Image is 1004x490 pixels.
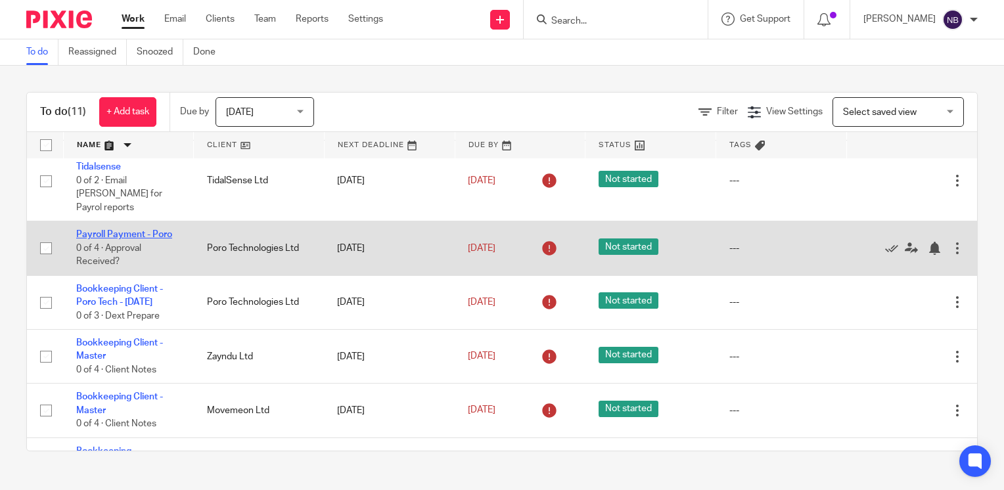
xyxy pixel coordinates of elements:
h1: To do [40,105,86,119]
span: [DATE] [468,244,495,253]
td: Poro Technologies Ltd [194,275,325,329]
a: Reassigned [68,39,127,65]
a: Clients [206,12,235,26]
a: Bookkeeping Client - Poro Tech - [DATE] [76,284,163,307]
span: 0 of 4 · Client Notes [76,365,156,374]
img: svg%3E [942,9,963,30]
span: Not started [599,171,658,187]
img: Pixie [26,11,92,28]
span: [DATE] [468,352,495,361]
span: Filter [717,107,738,116]
span: [DATE] [468,176,495,185]
td: [DATE] [324,221,455,275]
a: Work [122,12,145,26]
span: [DATE] [468,298,495,307]
span: [DATE] [468,406,495,415]
p: [PERSON_NAME] [863,12,936,26]
div: --- [729,174,834,187]
span: [DATE] [226,108,254,117]
input: Search [550,16,668,28]
div: --- [729,242,834,255]
p: Due by [180,105,209,118]
span: Tags [729,141,752,148]
span: 0 of 4 · Approval Received? [76,244,141,267]
a: Payroll Payment - Poro [76,230,172,239]
a: Email [164,12,186,26]
span: View Settings [766,107,823,116]
td: [DATE] [324,141,455,221]
a: Mark as done [885,242,905,255]
span: 0 of 2 · Email [PERSON_NAME] for Payrol reports [76,176,162,212]
span: Get Support [740,14,790,24]
div: --- [729,296,834,309]
span: Not started [599,401,658,417]
span: 0 of 3 · Dext Prepare [76,311,160,321]
a: Done [193,39,225,65]
a: Settings [348,12,383,26]
span: 0 of 4 · Client Notes [76,419,156,428]
td: Poro Technologies Ltd [194,221,325,275]
div: --- [729,404,834,417]
a: Bookkeeping Client - Master [76,392,163,414]
a: To do [26,39,58,65]
td: Movemeon Ltd [194,384,325,437]
td: Zayndu Ltd [194,330,325,384]
td: [DATE] [324,384,455,437]
a: Bookkeeping Client - Master [76,338,163,361]
td: [DATE] [324,275,455,329]
span: Not started [599,238,658,255]
a: Reports [296,12,329,26]
span: Not started [599,347,658,363]
a: Snoozed [137,39,183,65]
a: Team [254,12,276,26]
span: (11) [68,106,86,117]
span: Select saved view [843,108,917,117]
td: TidalSense Ltd [194,141,325,221]
a: + Add task [99,97,156,127]
div: --- [729,350,834,363]
td: [DATE] [324,330,455,384]
a: Bookkeeping - Advanced Machinery [76,447,166,469]
span: Not started [599,292,658,309]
